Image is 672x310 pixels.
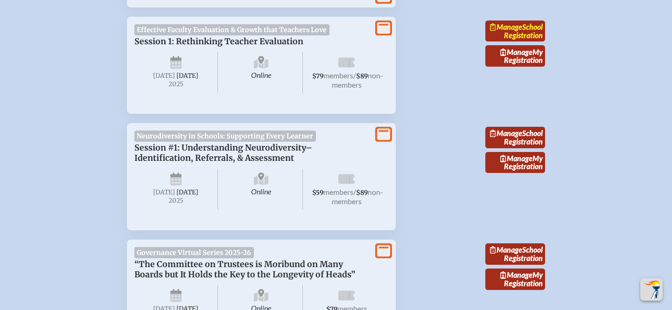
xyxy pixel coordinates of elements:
[312,72,323,80] span: $79
[353,187,356,196] span: /
[153,72,175,80] span: [DATE]
[312,189,323,197] span: $59
[485,21,545,42] a: ManageSchool Registration
[134,247,254,258] span: Governance Virtual Series 2025-26
[323,71,353,80] span: members
[142,197,210,204] span: 2025
[176,72,198,80] span: [DATE]
[500,48,532,56] span: Manage
[134,131,316,142] span: Neurodiversity in Schools: Supporting Every Learner
[176,188,198,196] span: [DATE]
[500,270,532,279] span: Manage
[642,280,661,299] img: To the top
[134,143,370,163] p: Session #1: Understanding Neurodiversity–Identification, Referrals, & Assessment
[356,189,368,197] span: $89
[332,187,384,206] span: non-members
[356,72,368,80] span: $89
[490,245,522,254] span: Manage
[485,269,545,290] a: ManageMy Registration
[323,187,353,196] span: members
[134,24,329,35] span: Effective Faculty Evaluation & Growth that Teachers Love
[134,259,370,280] p: “The Committee on Trustees is Moribund on Many Boards but It Holds the Key to the Longevity of He...
[485,152,545,173] a: ManageMy Registration
[490,129,522,138] span: Manage
[485,45,545,67] a: ManageMy Registration
[490,22,522,31] span: Manage
[485,243,545,265] a: ManageSchool Registration
[640,278,663,301] button: Scroll Top
[142,81,210,88] span: 2025
[220,52,303,93] span: Online
[134,36,370,47] p: Session 1: Rethinking Teacher Evaluation
[500,154,532,163] span: Manage
[485,127,545,148] a: ManageSchool Registration
[153,188,175,196] span: [DATE]
[332,71,384,89] span: non-members
[220,169,303,210] span: Online
[353,71,356,80] span: /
